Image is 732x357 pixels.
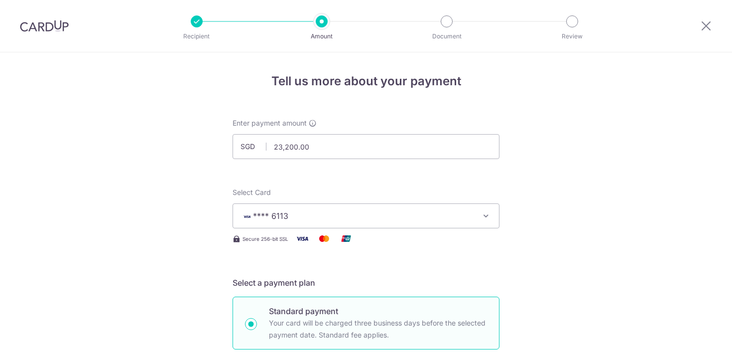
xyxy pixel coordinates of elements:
[233,118,307,128] span: Enter payment amount
[160,31,234,41] p: Recipient
[233,72,499,90] h4: Tell us more about your payment
[292,232,312,245] img: Visa
[336,232,356,245] img: Union Pay
[233,277,499,289] h5: Select a payment plan
[241,213,253,220] img: VISA
[233,188,271,196] span: translation missing: en.payables.payment_networks.credit_card.summary.labels.select_card
[535,31,609,41] p: Review
[314,232,334,245] img: Mastercard
[269,305,487,317] p: Standard payment
[269,317,487,341] p: Your card will be charged three business days before the selected payment date. Standard fee appl...
[668,327,722,352] iframe: Opens a widget where you can find more information
[410,31,484,41] p: Document
[20,20,69,32] img: CardUp
[243,235,288,243] span: Secure 256-bit SSL
[233,134,499,159] input: 0.00
[285,31,359,41] p: Amount
[241,142,266,152] span: SGD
